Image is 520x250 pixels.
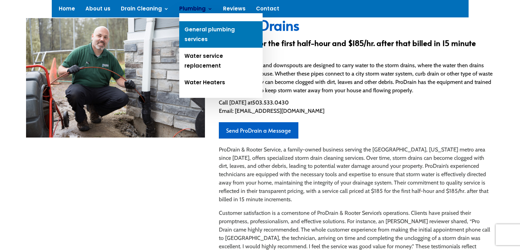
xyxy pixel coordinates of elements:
a: Reviews [223,6,246,14]
p: ProDrain & Rooter Service, a family-owned business serving the [GEOGRAPHIC_DATA], [US_STATE] metr... [219,146,494,209]
a: Contact [256,6,279,14]
span: Call [DATE] at [219,99,252,106]
a: Water service replacement [179,48,263,74]
a: About us [85,6,110,14]
a: Water Heaters [179,74,263,91]
a: Send ProDrain a Message [219,122,298,139]
span: Email: [EMAIL_ADDRESS][DOMAIN_NAME] [219,108,324,114]
h3: Price: $185 for the first half-hour and $185/hr. after that billed in 15 minute increments. [219,39,494,58]
a: Drain Cleaning [121,6,169,14]
a: Home [59,6,75,14]
a: General plumbing services [179,21,263,48]
h2: Storm Drains [219,18,494,36]
a: Plumbing [179,6,213,14]
p: Your roof’s gutters and downspouts are designed to carry water to the storm drains, where the wat... [219,61,494,95]
strong: 503.533.0430 [252,99,289,106]
img: _MG_4137 copy [26,18,205,138]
